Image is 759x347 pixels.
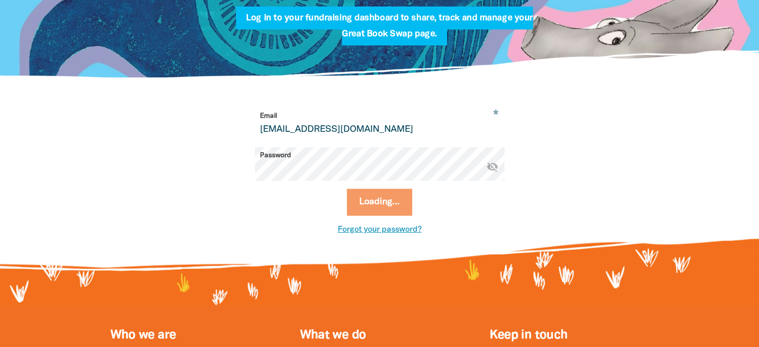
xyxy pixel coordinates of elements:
span: Keep in touch [489,330,567,341]
a: Forgot your password? [338,226,422,233]
a: Who we are [110,330,176,341]
span: Log in to your fundraising dashboard to share, track and manage your Great Book Swap page. [246,14,532,45]
button: visibility_off [487,160,499,174]
i: Hide password [487,160,499,172]
a: What we do [299,330,366,341]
